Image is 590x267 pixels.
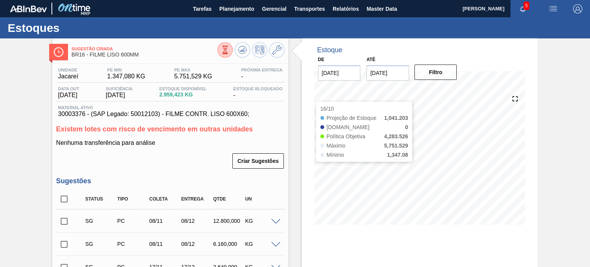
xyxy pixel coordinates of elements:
div: Pedido de Compra [115,218,150,224]
span: Gerencial [262,4,287,13]
span: 2.959,423 KG [159,92,207,98]
div: 6.160,000 [211,241,246,247]
div: Criar Sugestões [233,153,284,169]
label: Até [366,57,375,62]
div: 08/11/2025 [147,218,182,224]
span: PE MIN [107,68,145,72]
p: Nenhuma transferência para análise [56,139,284,146]
div: - [231,86,284,99]
span: Material ativo [58,105,282,110]
span: Existem lotes com risco de vencimento em outras unidades [56,125,253,133]
span: Estoque Bloqueado [233,86,282,91]
div: Estoque [317,46,343,54]
span: 5 [524,2,529,10]
div: Pedido de Compra [115,241,150,247]
img: Logout [573,4,582,13]
button: Atualizar Gráfico [235,42,250,58]
div: Entrega [179,196,214,202]
h3: Sugestões [56,177,284,185]
div: Qtde [211,196,246,202]
button: Visão Geral dos Estoques [217,42,233,58]
div: Sugestão Criada [83,241,118,247]
span: Master Data [366,4,397,13]
img: userActions [549,4,558,13]
div: 08/12/2025 [179,218,214,224]
div: 12.800,000 [211,218,246,224]
button: Filtro [414,65,457,80]
div: Status [83,196,118,202]
button: Notificações [510,3,535,14]
button: Criar Sugestões [232,153,283,169]
div: KG [243,218,278,224]
span: Relatórios [333,4,359,13]
div: - [239,68,285,80]
span: PE MAX [174,68,212,72]
input: dd/mm/yyyy [318,65,361,81]
span: 5.751,529 KG [174,73,212,80]
div: Sugestão Criada [83,218,118,224]
span: Planejamento [219,4,254,13]
span: Estoque Disponível [159,86,207,91]
div: 08/12/2025 [179,241,214,247]
div: Tipo [115,196,150,202]
div: KG [243,241,278,247]
img: Ícone [54,47,63,57]
span: Unidade [58,68,78,72]
span: Próxima Entrega [241,68,283,72]
span: Suficiência [106,86,133,91]
span: Data out [58,86,79,91]
div: UN [243,196,278,202]
div: Coleta [147,196,182,202]
span: [DATE] [58,92,79,99]
span: 30003376 - (SAP Legado: 50012103) - FILME CONTR. LISO 600X60; [58,111,282,118]
img: TNhmsLtSVTkK8tSr43FrP2fwEKptu5GPRR3wAAAABJRU5ErkJggg== [10,5,47,12]
button: Programar Estoque [252,42,267,58]
span: Sugestão Criada [71,46,217,51]
span: 1.347,080 KG [107,73,145,80]
span: BR16 - FILME LISO 600MM [71,52,217,58]
button: Ir ao Master Data / Geral [269,42,285,58]
span: [DATE] [106,92,133,99]
div: 08/11/2025 [147,241,182,247]
input: dd/mm/yyyy [366,65,409,81]
span: Tarefas [193,4,212,13]
h1: Estoques [8,23,144,32]
span: Transportes [294,4,325,13]
label: De [318,57,325,62]
span: Jacareí [58,73,78,80]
